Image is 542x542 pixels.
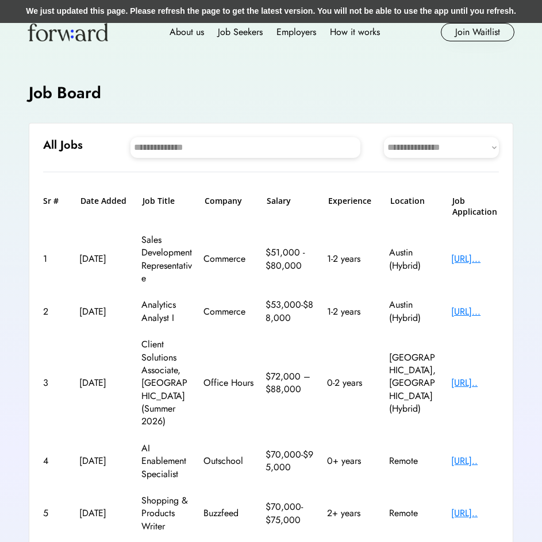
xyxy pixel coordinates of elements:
div: Commerce [203,253,255,265]
div: 1-2 years [327,253,379,265]
div: Sales Development Representative [141,234,193,285]
div: [DATE] [79,305,131,318]
h4: Job Board [29,82,101,104]
div: Buzzfeed [203,507,255,520]
div: [GEOGRAPHIC_DATA], [GEOGRAPHIC_DATA] (Hybrid) [389,351,441,416]
h6: Job Application [452,195,503,218]
div: Job Seekers [218,25,263,39]
div: $53,000-$88,000 [266,299,317,324]
div: $70,000-$95,000 [266,448,317,474]
div: How it works [330,25,380,39]
div: Office Hours [203,377,255,389]
button: Join Waitlist [441,23,514,41]
div: Outschool [203,455,255,467]
div: [URL].. [451,507,503,520]
div: 1-2 years [327,305,379,318]
div: 3 [43,377,69,389]
div: [URL]... [451,305,503,318]
h6: Company [205,195,255,207]
div: [URL].. [451,377,503,389]
div: Employers [276,25,316,39]
h6: Location [390,195,441,207]
div: 2 [43,305,69,318]
div: Shopping & Products Writer [141,494,193,533]
img: Forward logo [28,23,108,41]
div: [DATE] [79,455,131,467]
div: 4 [43,455,69,467]
div: About us [170,25,204,39]
div: 0+ years [327,455,379,467]
h6: Date Added [80,195,131,207]
h6: Experience [328,195,379,207]
div: Remote [389,455,441,467]
div: [DATE] [79,377,131,389]
div: 1 [43,253,69,265]
div: $70,000- $75,000 [266,501,317,526]
div: Commerce [203,305,255,318]
div: Remote [389,507,441,520]
div: 2+ years [327,507,379,520]
div: [URL].. [451,455,503,467]
div: Austin (Hybrid) [389,299,441,324]
div: $51,000 - $80,000 [266,246,317,272]
div: 0-2 years [327,377,379,389]
div: Client Solutions Associate, [GEOGRAPHIC_DATA] (Summer 2026) [141,338,193,428]
div: 5 [43,507,69,520]
div: [DATE] [79,507,131,520]
div: Analytics Analyst I [141,299,193,324]
div: [URL]... [451,253,503,265]
h6: Job Title [143,195,175,207]
h6: All Jobs [43,137,83,153]
h6: Salary [267,195,317,207]
div: AI Enablement Specialist [141,442,193,481]
div: Austin (Hybrid) [389,246,441,272]
div: $72,000 – $88,000 [266,370,317,396]
div: [DATE] [79,253,131,265]
h6: Sr # [43,195,69,207]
